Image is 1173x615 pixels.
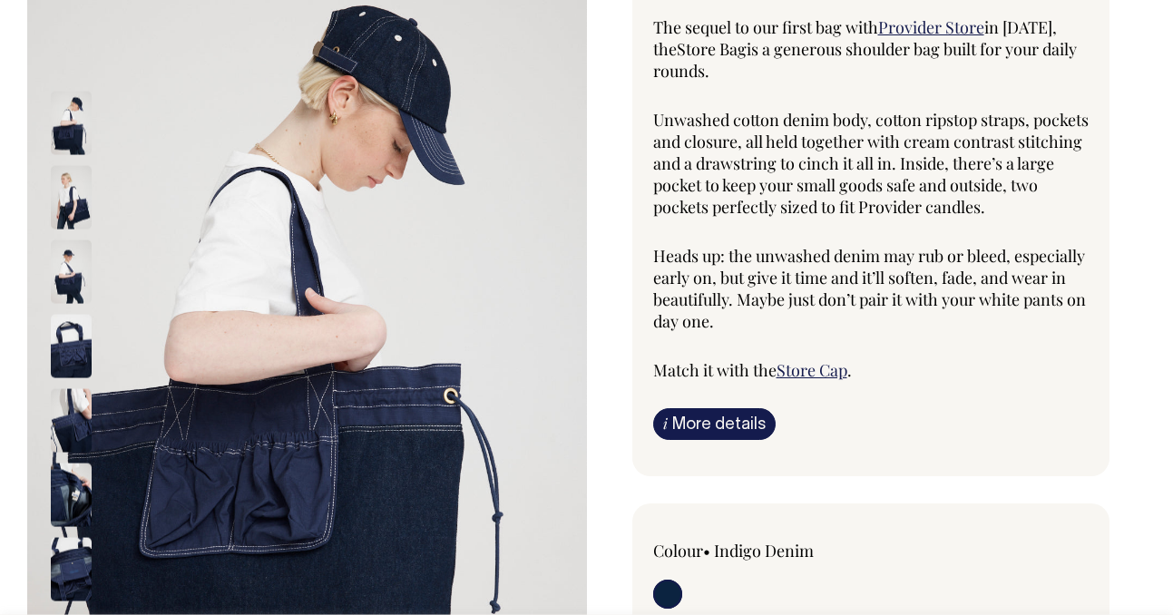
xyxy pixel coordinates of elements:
span: Match it with the . [653,359,852,381]
span: i [663,414,668,433]
img: indigo-denim [51,315,92,378]
span: Heads up: the unwashed denim may rub or bleed, especially early on, but give it time and it’ll so... [653,245,1086,332]
span: in [DATE], the [653,16,1057,60]
img: indigo-denim [51,464,92,527]
span: Store Bag [677,38,747,60]
span: The sequel to our first bag with [653,16,878,38]
div: Colour [653,540,827,561]
span: Unwashed cotton denim body, cotton ripstop straps, pockets and closure, all held together with cr... [653,109,1089,218]
a: iMore details [653,408,776,440]
span: is a generous shoulder bag built for your daily rounds. [653,38,1077,82]
img: indigo-denim [51,166,92,229]
a: Store Cap [777,359,847,381]
img: indigo-denim [51,538,92,601]
img: indigo-denim [51,389,92,453]
label: Indigo Denim [714,540,814,561]
img: indigo-denim [51,92,92,155]
span: • [703,540,710,561]
a: Provider Store [878,16,984,38]
img: indigo-denim [51,240,92,304]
